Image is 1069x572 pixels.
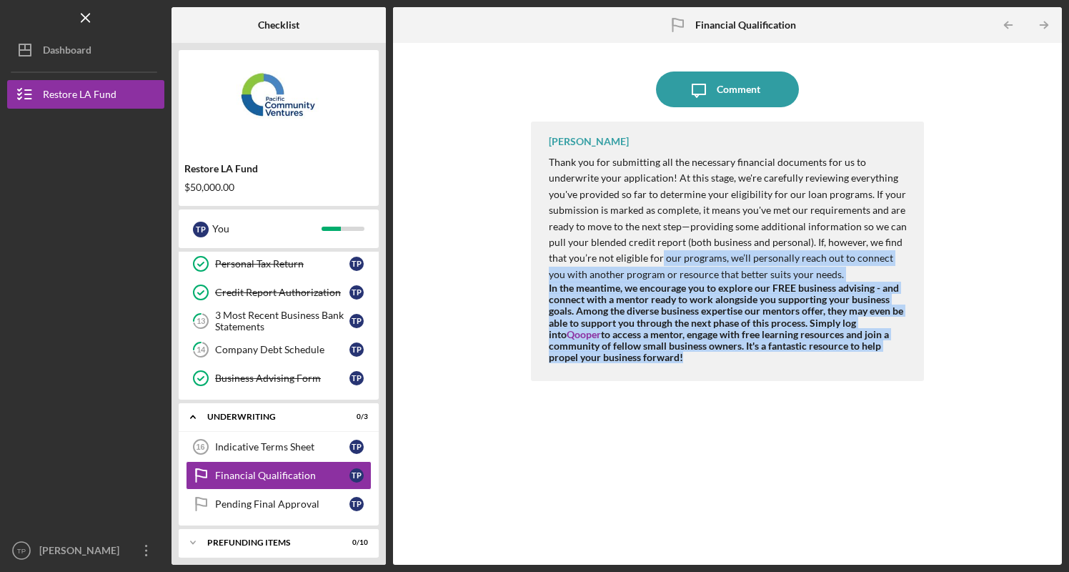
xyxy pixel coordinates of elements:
[215,287,349,298] div: Credit Report Authorization
[7,36,164,64] button: Dashboard
[349,468,364,483] div: T P
[186,335,372,364] a: 14Company Debt ScheduleTP
[43,80,116,112] div: Restore LA Fund
[207,538,332,547] div: Prefunding Items
[186,278,372,307] a: Credit Report AuthorizationTP
[215,310,349,332] div: 3 Most Recent Business Bank Statements
[186,250,372,278] a: Personal Tax ReturnTP
[349,314,364,328] div: T P
[215,373,349,384] div: Business Advising Form
[186,490,372,518] a: Pending Final ApprovalTP
[549,154,910,282] p: Thank you for submitting all the necessary financial documents for us to underwrite your applicat...
[17,547,26,555] text: TP
[186,307,372,335] a: 133 Most Recent Business Bank StatementsTP
[215,344,349,355] div: Company Debt Schedule
[349,342,364,357] div: T P
[36,536,129,568] div: [PERSON_NAME]
[184,182,373,193] div: $50,000.00
[349,257,364,271] div: T P
[207,413,332,421] div: Underwriting
[349,440,364,454] div: T P
[215,470,349,481] div: Financial Qualification
[197,317,205,326] tspan: 13
[349,371,364,385] div: T P
[186,461,372,490] a: Financial QualificationTP
[695,19,796,31] b: Financial Qualification
[215,441,349,453] div: Indicative Terms Sheet
[342,538,368,547] div: 0 / 10
[215,498,349,510] div: Pending Final Approval
[186,433,372,461] a: 16Indicative Terms SheetTP
[717,71,760,107] div: Comment
[197,345,206,355] tspan: 14
[349,497,364,511] div: T P
[258,19,299,31] b: Checklist
[7,536,164,565] button: TP[PERSON_NAME]
[349,285,364,300] div: T P
[179,57,379,143] img: Product logo
[186,364,372,393] a: Business Advising FormTP
[184,163,373,174] div: Restore LA Fund
[656,71,799,107] button: Comment
[215,258,349,270] div: Personal Tax Return
[196,443,204,451] tspan: 16
[567,328,601,340] a: Qooper
[549,282,903,363] strong: In the meantime, we encourage you to explore our FREE business advising - and connect with a ment...
[212,217,322,241] div: You
[342,413,368,421] div: 0 / 3
[7,80,164,109] button: Restore LA Fund
[549,136,629,147] div: [PERSON_NAME]
[43,36,91,68] div: Dashboard
[193,222,209,237] div: T P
